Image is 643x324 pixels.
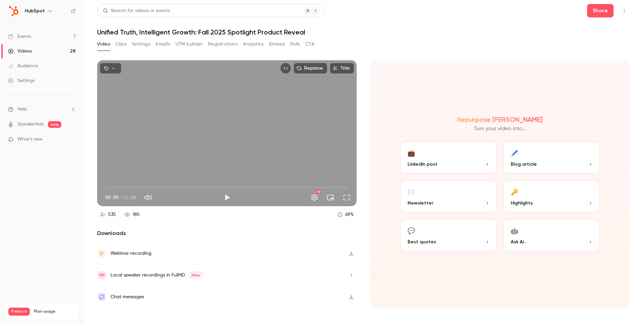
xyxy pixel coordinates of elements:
[408,161,437,168] span: LinkedIn post
[408,238,436,245] span: Best quotes
[503,219,600,252] button: 🤖Ask Ai...
[208,39,238,50] button: Registrations
[269,39,285,50] button: Embed
[511,199,533,207] span: Highlights
[619,5,630,16] button: Top Bar Actions
[305,39,314,50] button: CTA
[457,115,543,124] h2: Repurpose [PERSON_NAME]
[156,39,170,50] button: Emails
[400,219,497,252] button: 💬Best quotes
[8,33,31,40] div: Events
[408,199,433,207] span: Newsletter
[408,225,415,236] div: 💬
[141,191,155,204] button: Mute
[97,229,357,237] h2: Downloads
[408,148,415,158] div: 💼
[474,125,526,133] p: Turn your video into...
[122,210,143,219] a: 185
[25,8,45,14] h6: HubSpot
[48,121,61,128] span: new
[400,180,497,213] button: ✉️Newsletter
[8,77,35,84] div: Settings
[119,194,122,201] span: /
[345,211,354,218] div: 69 %
[111,249,151,257] div: Webinar recording
[340,191,353,204] button: Full screen
[17,121,44,128] a: SpeakerHub
[133,211,140,218] div: 185
[103,7,170,14] div: Search for videos or events
[8,48,32,55] div: Videos
[111,293,144,301] div: Chat messages
[220,191,234,204] button: Play
[511,238,527,245] span: Ask Ai...
[308,191,321,204] button: Settings
[8,63,38,69] div: Audience
[108,211,116,218] div: 535
[17,106,27,113] span: Help
[97,39,110,50] button: Video
[334,210,357,219] a: 69%
[175,39,203,50] button: UTM builder
[503,141,600,174] button: 🖊️Blog article
[97,28,630,36] h1: Unified Truth, Intelligent Growth: Fall 2025 Spotlight Product Reveal
[317,190,321,194] div: HD
[587,4,614,17] button: Share
[34,309,75,314] span: Plan usage
[97,210,119,219] a: 535
[290,39,300,50] button: Polls
[116,39,127,50] button: Clips
[511,186,518,197] div: 🔑
[511,225,518,236] div: 🤖
[111,271,203,279] div: Local speaker recordings in FullHD
[105,194,136,201] div: 00:00
[8,308,30,316] span: Premium
[400,141,497,174] button: 💼LinkedIn post
[132,39,150,50] button: Settings
[503,180,600,213] button: 🔑Highlights
[294,63,327,74] button: Replace
[105,194,119,201] span: 00:00
[408,186,415,197] div: ✉️
[330,63,354,74] button: Trim
[8,106,76,113] li: help-dropdown-opener
[68,137,76,143] iframe: Noticeable Trigger
[189,271,203,279] span: New
[243,39,264,50] button: Analytics
[8,6,19,16] img: HubSpot
[17,136,43,143] span: What's new
[280,63,291,74] button: Embed video
[123,194,136,201] span: 58:00
[511,148,518,158] div: 🖊️
[324,191,337,204] button: Turn on miniplayer
[511,161,537,168] span: Blog article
